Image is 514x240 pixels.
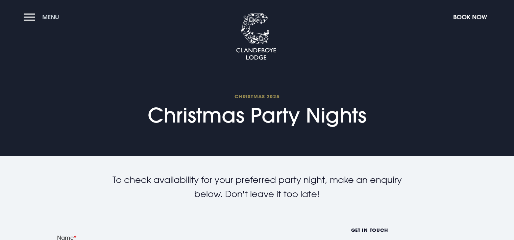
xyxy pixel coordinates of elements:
img: Clandeboye Lodge [236,13,276,60]
span: Christmas 2025 [148,93,366,100]
p: To check availability for your preferred party night, make an enquiry below. Don't leave it too l... [102,173,413,201]
button: Menu [24,10,63,24]
h1: Christmas Party Nights [148,93,366,127]
button: Book Now [450,10,490,24]
span: Menu [42,13,59,21]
